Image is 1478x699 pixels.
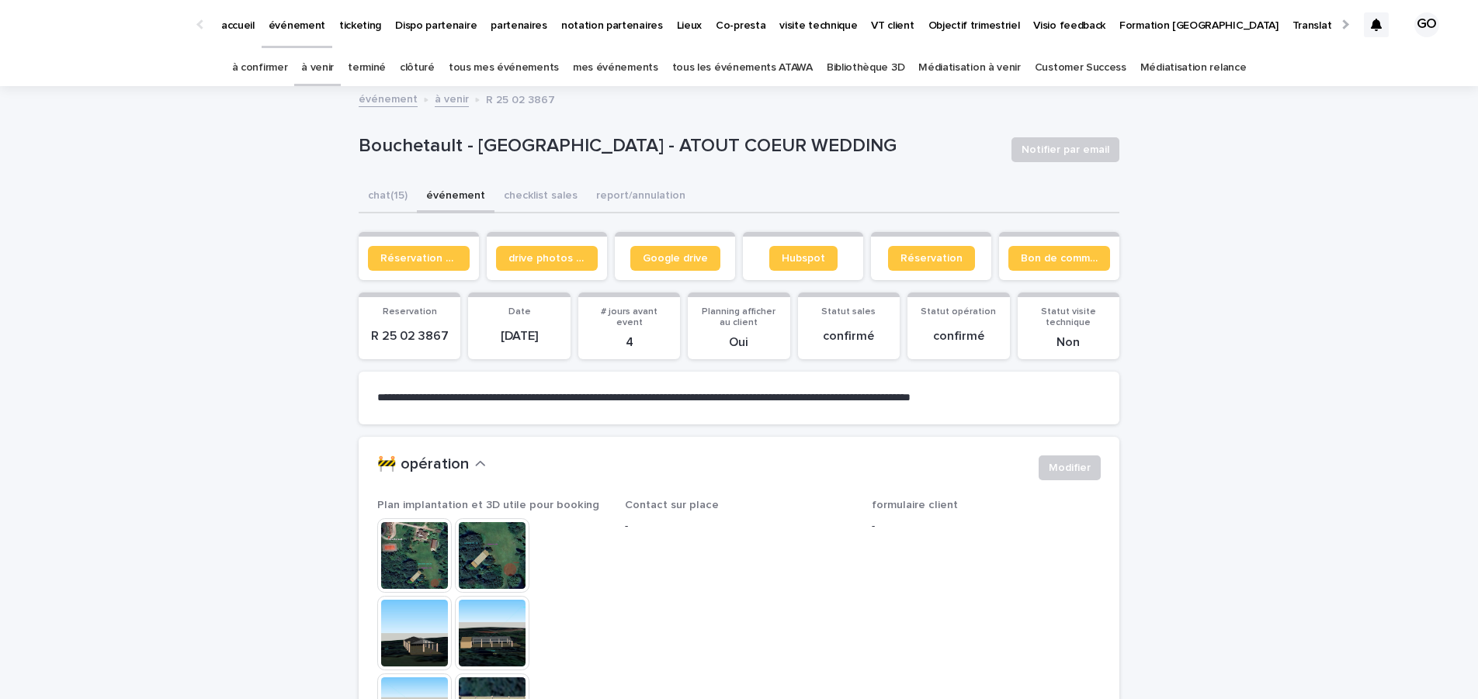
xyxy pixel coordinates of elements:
[697,335,780,350] p: Oui
[1140,50,1247,86] a: Médiatisation relance
[601,307,657,327] span: # jours avant event
[1022,142,1109,157] span: Notifier par email
[377,455,469,474] h2: 🚧 opération
[496,246,598,271] a: drive photos coordinateur
[1021,253,1098,264] span: Bon de commande
[702,307,775,327] span: Planning afficher au client
[888,246,975,271] a: Réservation
[1011,137,1119,162] button: Notifier par email
[821,307,876,317] span: Statut sales
[377,500,599,510] span: Plan implantation et 3D utile pour booking
[827,50,904,86] a: Bibliothèque 3D
[508,253,585,264] span: drive photos coordinateur
[232,50,288,86] a: à confirmer
[508,307,531,317] span: Date
[31,9,182,40] img: Ls34BcGeRexTGTNfXpUC
[377,455,486,474] button: 🚧 opération
[573,50,658,86] a: mes événements
[672,50,813,86] a: tous les événements ATAWA
[477,329,560,344] p: [DATE]
[494,181,587,213] button: checklist sales
[1041,307,1096,327] span: Statut visite technique
[368,246,470,271] a: Réservation client
[625,500,719,510] span: Contact sur place
[380,253,457,264] span: Réservation client
[807,329,890,344] p: confirmé
[1008,246,1110,271] a: Bon de commande
[449,50,559,86] a: tous mes événements
[1027,335,1110,350] p: Non
[400,50,435,86] a: clôturé
[1039,455,1101,480] button: Modifier
[417,181,494,213] button: événement
[630,246,720,271] a: Google drive
[383,307,437,317] span: Reservation
[872,500,958,510] span: formulaire client
[368,329,451,344] p: R 25 02 3867
[359,135,999,157] p: Bouchetault - [GEOGRAPHIC_DATA] - ATOUT COEUR WEDDING
[1049,460,1091,476] span: Modifier
[782,253,825,264] span: Hubspot
[486,90,555,107] p: R 25 02 3867
[643,253,708,264] span: Google drive
[900,253,963,264] span: Réservation
[348,50,386,86] a: terminé
[359,89,418,107] a: événement
[1035,50,1126,86] a: Customer Success
[921,307,996,317] span: Statut opération
[359,181,417,213] button: chat (15)
[435,89,469,107] a: à venir
[587,181,695,213] button: report/annulation
[769,246,838,271] a: Hubspot
[917,329,1000,344] p: confirmé
[872,518,1101,535] p: -
[301,50,334,86] a: à venir
[1414,12,1439,37] div: GO
[918,50,1021,86] a: Médiatisation à venir
[588,335,671,350] p: 4
[625,518,854,535] p: -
